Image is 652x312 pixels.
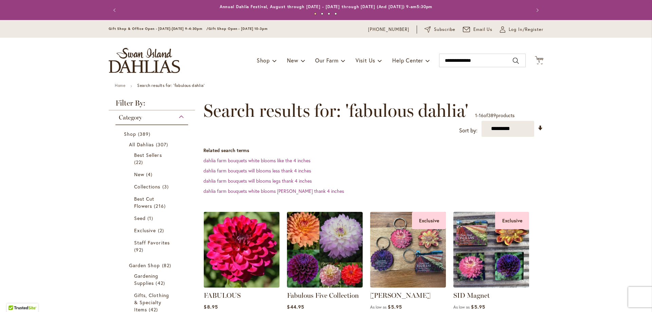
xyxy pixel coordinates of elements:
span: 92 [134,246,145,253]
span: 216 [154,202,167,209]
a: Best Sellers [134,151,171,166]
strong: Filter By: [109,99,195,110]
a: dahlia farm bouquets white blooms like the 4 inches [203,157,310,164]
iframe: Launch Accessibility Center [5,288,24,307]
span: 307 [156,141,170,148]
span: 1 [538,59,540,64]
img: SID Magnet [453,212,529,288]
span: Best Cut Flowers [134,196,154,209]
a: Gardening Supplies [134,272,171,287]
span: $44.95 [287,304,304,310]
a: store logo [109,48,180,73]
a: FABULOUS [204,282,279,289]
span: Garden Shop [129,262,160,269]
span: $5.95 [471,304,485,310]
img: FABULOUS [202,210,282,289]
a: SID Magnet Exclusive [453,282,529,289]
span: Exclusive [134,227,156,234]
a: Subscribe [424,26,455,33]
span: 1 [147,215,155,222]
a: Annual Dahlia Festival, August through [DATE] - [DATE] through [DATE] (And [DATE]) 9-am5:30pm [220,4,433,9]
a: Garden Shop [129,262,176,269]
a: Exclusive [134,227,171,234]
span: Staff Favorites [134,239,170,246]
span: New [287,57,298,64]
span: Our Farm [315,57,338,64]
label: Sort by: [459,124,477,137]
a: dahlia farm bouquets will blooms legs thank 4 inches [203,178,312,184]
span: 22 [134,159,145,166]
button: 1 of 4 [314,13,316,15]
span: 1 [475,112,477,118]
a: Home [115,83,125,88]
a: [PERSON_NAME] [370,291,431,299]
span: All Dahlias [129,141,154,148]
span: Visit Us [356,57,375,64]
button: 4 of 4 [334,13,337,15]
span: Gardening Supplies [134,273,158,286]
div: Exclusive [495,212,529,229]
span: Help Center [392,57,423,64]
a: 4 SID dahlia keychains Exclusive [370,282,446,289]
a: dahlia farm bouquets will blooms less thank 4 inches [203,167,311,174]
span: Subscribe [434,26,455,33]
span: 42 [156,279,166,287]
span: As low as [370,305,386,310]
span: Shop [124,131,136,137]
span: 3 [162,183,170,190]
span: 2 [158,227,166,234]
span: Gift Shop & Office Open - [DATE]-[DATE] 9-4:30pm / [109,26,209,31]
a: dahlia farm bouquets white blooms [PERSON_NAME] thank 4 inches [203,188,344,194]
a: Collections [134,183,171,190]
a: Seed [134,215,171,222]
span: Best Sellers [134,152,162,158]
span: $5.95 [388,304,402,310]
span: Email Us [473,26,493,33]
span: Collections [134,183,161,190]
a: FABULOUS [204,291,241,299]
button: 2 of 4 [321,13,323,15]
a: Log In/Register [500,26,543,33]
span: 389 [138,130,152,137]
span: Log In/Register [509,26,543,33]
a: Best Cut Flowers [134,195,171,209]
button: Previous [109,3,122,17]
a: All Dahlias [129,141,176,148]
a: Shop [124,130,181,137]
span: Shop [257,57,270,64]
button: 1 [535,56,543,65]
span: 389 [488,112,496,118]
span: $8.95 [204,304,218,310]
span: 16 [479,112,484,118]
a: Fabulous Five Collection [287,291,359,299]
a: Fabulous Five Collection [287,282,363,289]
a: Staff Favorites [134,239,171,253]
span: As low as [453,305,470,310]
img: 4 SID dahlia keychains [370,212,446,288]
span: Category [119,114,142,121]
span: Search results for: 'fabulous dahlia' [203,100,468,121]
a: SID Magnet [453,291,490,299]
div: Exclusive [412,212,446,229]
a: Email Us [463,26,493,33]
button: 3 of 4 [328,13,330,15]
dt: Related search terms [203,147,543,154]
p: - of products [475,110,514,121]
span: New [134,171,144,178]
a: [PHONE_NUMBER] [368,26,409,33]
button: Next [530,3,543,17]
span: Seed [134,215,146,221]
span: 4 [146,171,154,178]
strong: Search results for: 'fabulous dahlia' [137,83,204,88]
span: Gift Shop Open - [DATE] 10-3pm [209,26,268,31]
a: New [134,171,171,178]
span: 82 [162,262,173,269]
img: Fabulous Five Collection [287,212,363,288]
